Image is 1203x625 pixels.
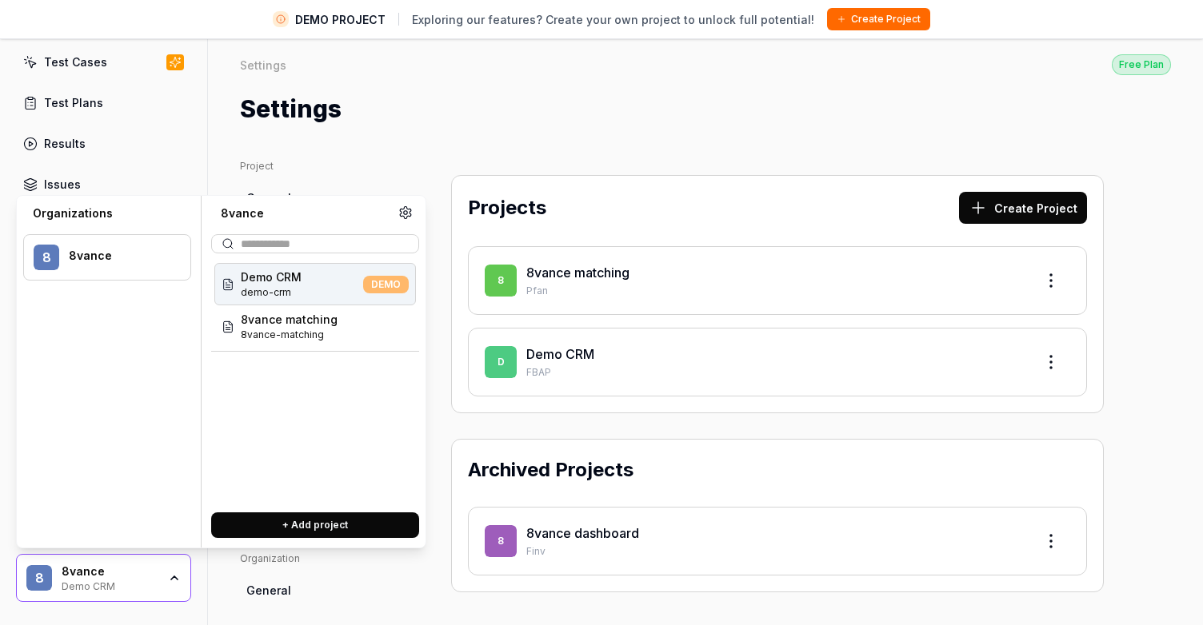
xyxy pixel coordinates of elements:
[16,169,191,200] a: Issues
[246,582,291,599] span: General
[468,456,633,484] h2: Archived Projects
[44,94,103,111] div: Test Plans
[526,346,594,362] a: Demo CRM
[246,189,291,206] span: General
[69,249,170,263] div: 8vance
[16,128,191,159] a: Results
[240,159,394,173] div: Project
[240,183,394,213] a: General
[26,565,52,591] span: 8
[241,311,338,328] span: 8vance matching
[468,193,546,222] h2: Projects
[62,579,158,591] div: Demo CRM
[62,564,158,579] div: 8vance
[34,245,59,270] span: 8
[240,57,286,73] div: Settings
[1112,54,1171,75] button: Free Plan
[526,544,1022,559] p: Finv
[398,205,413,225] a: Organization settings
[16,554,191,602] button: 88vanceDemo CRM
[44,176,81,193] div: Issues
[412,11,814,28] span: Exploring our features? Create your own project to unlock full potential!
[526,284,1022,298] p: Pfan
[211,512,419,538] button: + Add project
[211,260,419,500] div: Suggestions
[295,11,386,28] span: DEMO PROJECT
[363,276,409,293] span: DEMO
[526,265,629,281] a: 8vance matching
[241,269,302,285] span: Demo CRM
[211,205,398,221] div: 8vance
[526,523,1022,543] div: 8vance dashboard
[240,551,394,566] div: Organization
[485,346,517,378] span: D
[827,8,930,30] button: Create Project
[485,525,517,557] span: 8
[959,192,1087,224] button: Create Project
[240,91,342,127] h1: Settings
[241,328,338,342] span: Project ID: Pfan
[485,265,517,297] span: 8
[240,575,394,605] a: General
[241,285,302,300] span: Project ID: FBAP
[16,46,191,78] a: Test Cases
[44,54,107,70] div: Test Cases
[23,234,191,281] button: 88vance
[526,365,1022,380] p: FBAP
[23,205,191,221] div: Organizations
[16,87,191,118] a: Test Plans
[44,135,86,152] div: Results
